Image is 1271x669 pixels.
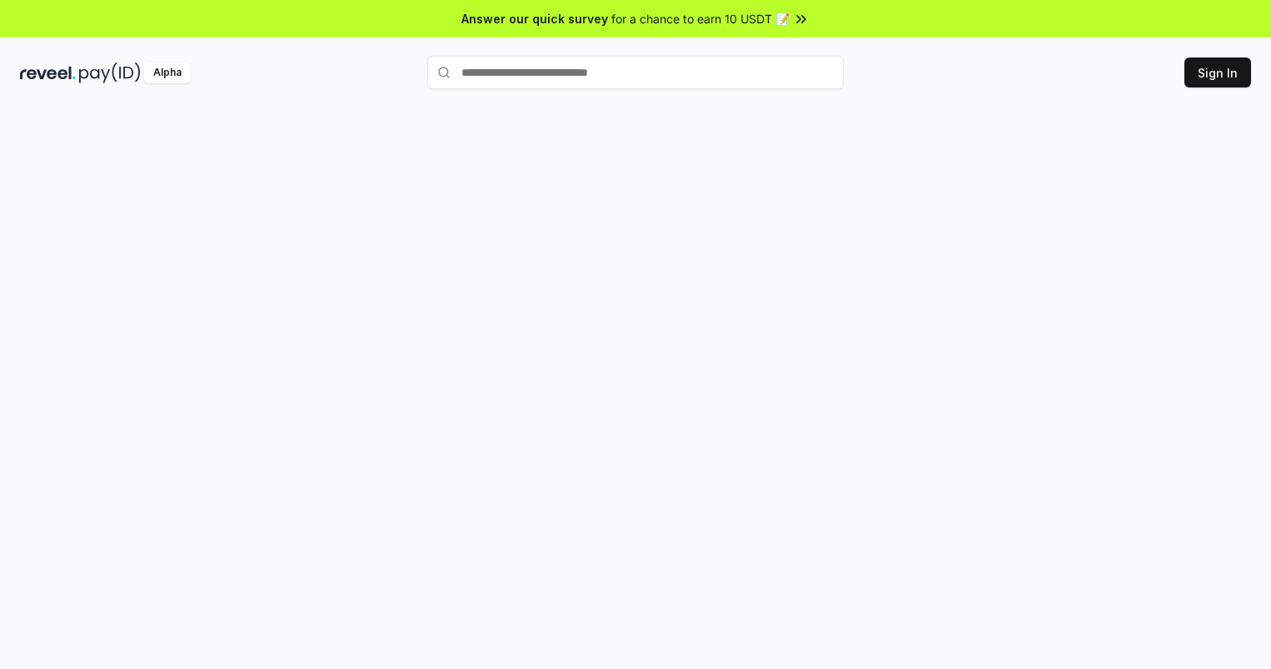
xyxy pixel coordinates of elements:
img: pay_id [79,62,141,83]
button: Sign In [1184,57,1251,87]
span: Answer our quick survey [461,10,608,27]
div: Alpha [144,62,191,83]
span: for a chance to earn 10 USDT 📝 [611,10,790,27]
img: reveel_dark [20,62,76,83]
